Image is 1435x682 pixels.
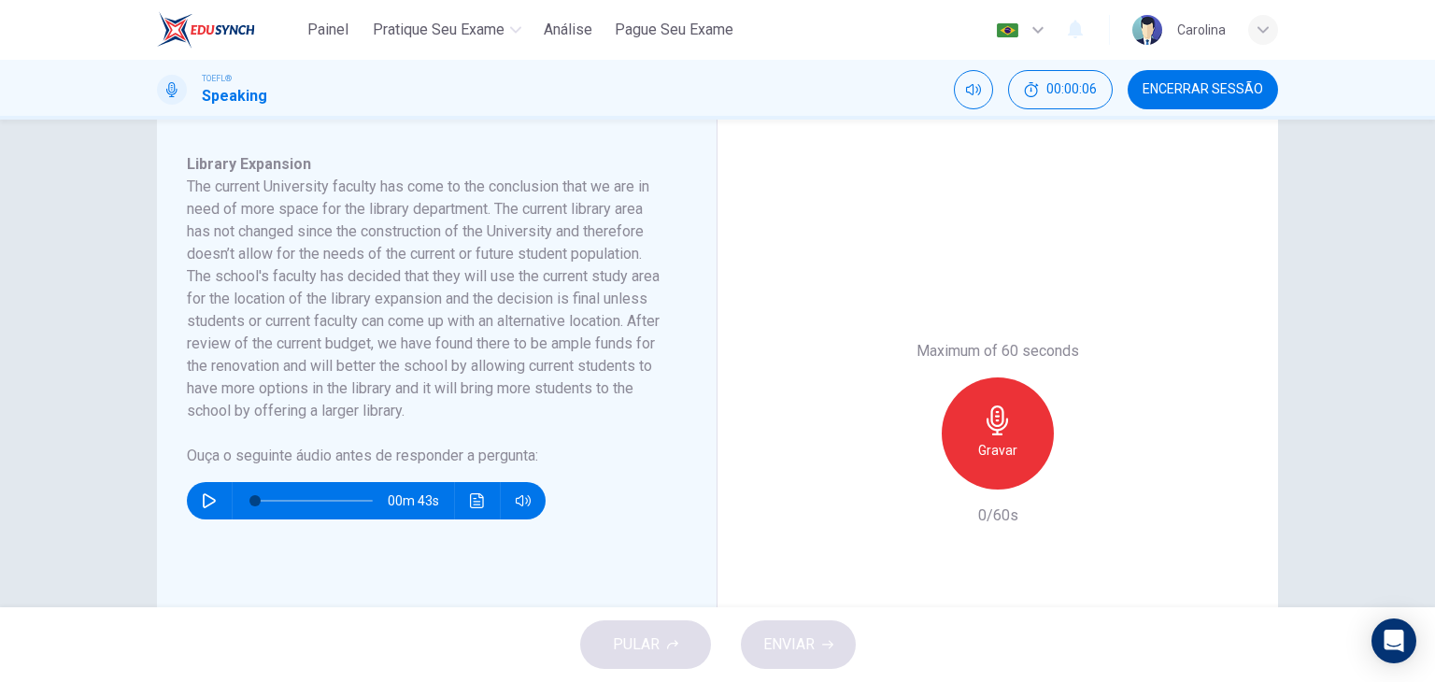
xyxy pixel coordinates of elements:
[536,13,600,47] button: Análise
[365,13,529,47] button: Pratique seu exame
[1046,82,1097,97] span: 00:00:06
[1177,19,1226,41] div: Carolina
[1008,70,1113,109] div: Esconder
[954,70,993,109] div: Silenciar
[202,72,232,85] span: TOEFL®
[607,13,741,47] button: Pague Seu Exame
[462,482,492,519] button: Clique para ver a transcrição do áudio
[942,377,1054,490] button: Gravar
[307,19,348,41] span: Painel
[916,340,1079,362] h6: Maximum of 60 seconds
[996,23,1019,37] img: pt
[1132,15,1162,45] img: Profile picture
[978,439,1017,462] h6: Gravar
[157,11,255,49] img: EduSynch logo
[1143,82,1263,97] span: Encerrar Sessão
[187,155,311,173] span: Library Expansion
[1371,618,1416,663] div: Open Intercom Messenger
[187,176,664,422] h6: The current University faculty has come to the conclusion that we are in need of more space for t...
[615,19,733,41] span: Pague Seu Exame
[157,11,298,49] a: EduSynch logo
[187,445,664,467] h6: Ouça o seguinte áudio antes de responder a pergunta :
[978,504,1018,527] h6: 0/60s
[544,19,592,41] span: Análise
[388,482,454,519] span: 00m 43s
[202,85,267,107] h1: Speaking
[1128,70,1278,109] button: Encerrar Sessão
[373,19,504,41] span: Pratique seu exame
[1008,70,1113,109] button: 00:00:06
[298,13,358,47] button: Painel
